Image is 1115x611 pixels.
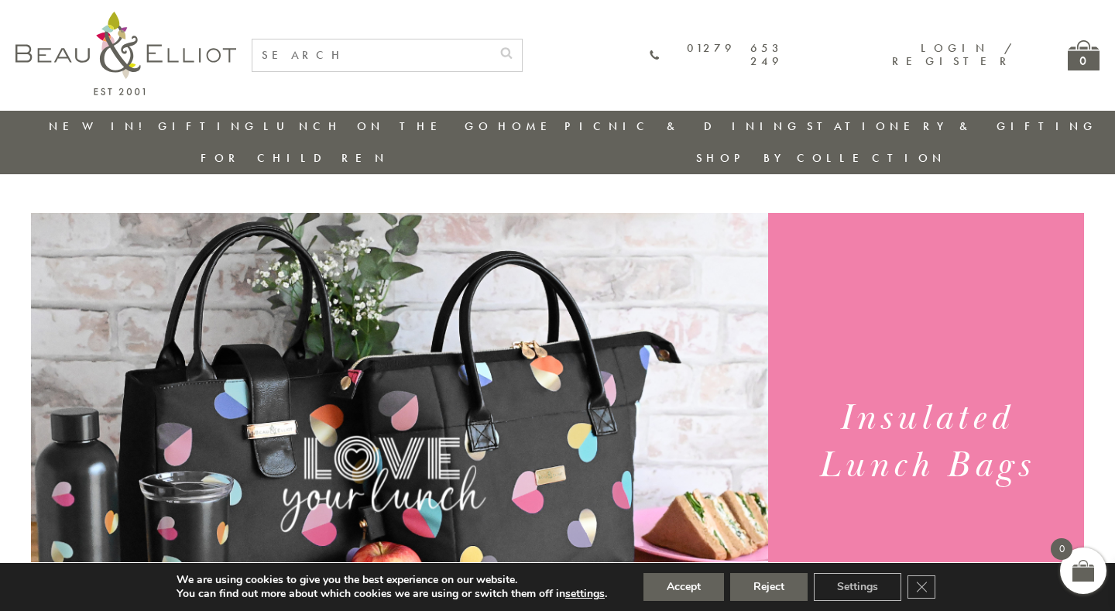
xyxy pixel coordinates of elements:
[1051,538,1072,560] span: 0
[892,40,1014,69] a: Login / Register
[696,150,946,166] a: Shop by collection
[650,42,783,69] a: 01279 653 249
[907,575,935,599] button: Close GDPR Cookie Banner
[1068,40,1100,70] a: 0
[15,12,236,95] img: logo
[49,118,153,134] a: New in!
[814,573,901,601] button: Settings
[498,118,560,134] a: Home
[158,118,259,134] a: Gifting
[177,587,607,601] p: You can find out more about which cookies we are using or switch them off in .
[807,118,1097,134] a: Stationery & Gifting
[564,118,801,134] a: Picnic & Dining
[201,150,389,166] a: For Children
[252,39,491,71] input: SEARCH
[565,587,605,601] button: settings
[263,118,492,134] a: Lunch On The Go
[177,573,607,587] p: We are using cookies to give you the best experience on our website.
[643,573,724,601] button: Accept
[730,573,808,601] button: Reject
[787,395,1065,489] h1: Insulated Lunch Bags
